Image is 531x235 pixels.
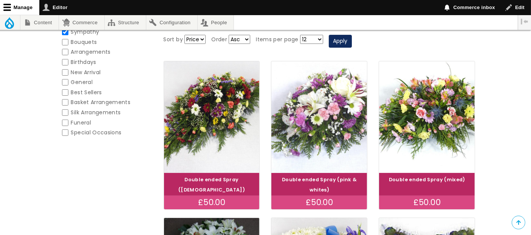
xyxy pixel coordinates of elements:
div: £50.00 [379,196,475,209]
span: Bouquets [71,38,97,46]
button: Vertical orientation [518,15,531,28]
a: Structure [105,15,146,30]
a: Double ended Spray ([DEMOGRAPHIC_DATA]) [178,176,245,193]
label: Order [211,35,227,44]
label: Sort by [164,35,183,44]
a: Configuration [146,15,197,30]
a: Double ended Spray (pink & whites) [282,176,357,193]
img: Double ended Spray (pink & whites) [266,54,373,179]
a: Double ended Spray (mixed) [389,176,465,183]
label: Items per page [256,35,298,44]
div: £50.00 [271,196,367,209]
span: Arrangements [71,48,111,56]
a: Commerce [59,15,104,30]
span: Special Occasions [71,129,122,136]
a: People [198,15,234,30]
span: New Arrival [71,68,101,76]
img: Double ended Spray (Male) [164,61,260,173]
span: General [71,78,93,86]
div: £50.00 [164,196,260,209]
button: Apply [329,35,352,48]
span: Silk Arrangements [71,109,121,116]
img: Double ended Spray (mixed) [379,61,475,173]
span: Best Sellers [71,89,102,96]
span: Basket Arrangements [71,98,131,106]
a: Content [20,15,59,30]
span: Funeral [71,119,91,126]
span: Sympathy [71,28,99,36]
span: Birthdays [71,58,96,66]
